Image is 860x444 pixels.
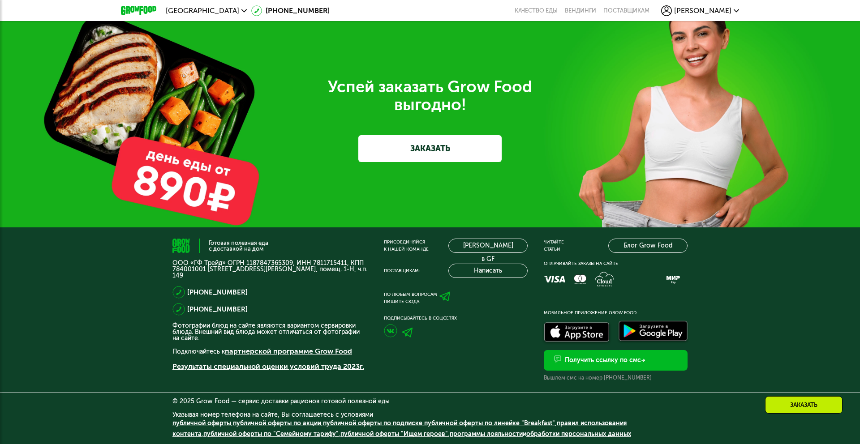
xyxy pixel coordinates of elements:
p: Подключайтесь к [172,346,368,357]
span: [PERSON_NAME] [674,7,731,14]
p: ООО «ГФ Трейд» ОГРН 1187847365309, ИНН 7811715411, КПП 784001001 [STREET_ADDRESS][PERSON_NAME], п... [172,260,368,279]
div: Поставщикам: [384,267,420,274]
div: Готовая полезная еда с доставкой на дом [209,240,268,252]
div: Мобильное приложение Grow Food [544,309,688,316]
div: Заказать [765,396,843,414]
div: Успей заказать Grow Food выгодно! [179,78,681,114]
a: публичной оферты "Ищем героев" [340,430,448,438]
a: Результаты специальной оценки условий труда 2023г. [172,362,364,371]
a: публичной оферты [172,419,231,427]
a: публичной оферты по "Семейному тарифу" [203,430,339,438]
button: Написать [448,264,528,278]
a: публичной оферты по подписке [323,419,422,427]
a: обработки персональных данных [526,430,631,438]
p: Фотографии блюд на сайте являются вариантом сервировки блюда. Внешний вид блюда может отличаться ... [172,323,368,342]
div: Указывая номер телефона на сайте, Вы соглашаетесь с условиями [172,412,688,444]
a: [PHONE_NUMBER] [251,5,330,16]
div: Читайте статьи [544,239,564,253]
a: Качество еды [515,7,558,14]
div: Оплачивайте заказы на сайте [544,260,688,267]
div: По любым вопросам пишите сюда: [384,291,437,305]
a: Вендинги [565,7,596,14]
div: Присоединяйся к нашей команде [384,239,429,253]
a: [PERSON_NAME] в GF [448,239,528,253]
a: [PHONE_NUMBER] [187,287,248,298]
span: , , , , , , , и [172,419,631,438]
a: публичной оферты по линейке "Breakfast" [424,419,555,427]
a: партнерской программе Grow Food [225,347,352,355]
a: [PHONE_NUMBER] [187,304,248,315]
a: публичной оферты по акции [233,419,321,427]
img: Доступно в Google Play [616,319,690,345]
a: ЗАКАЗАТЬ [358,135,502,162]
a: программы лояльности [450,430,523,438]
div: Подписывайтесь в соцсетях [384,315,528,322]
div: Получить ссылку по смс [565,356,645,365]
button: Получить ссылку по смс [544,350,688,371]
a: Блог Grow Food [608,239,688,253]
div: Вышлем смс на номер [PHONE_NUMBER] [544,374,688,381]
div: © 2025 Grow Food — сервис доставки рационов готовой полезной еды [172,398,688,405]
div: поставщикам [603,7,649,14]
span: [GEOGRAPHIC_DATA] [166,7,239,14]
